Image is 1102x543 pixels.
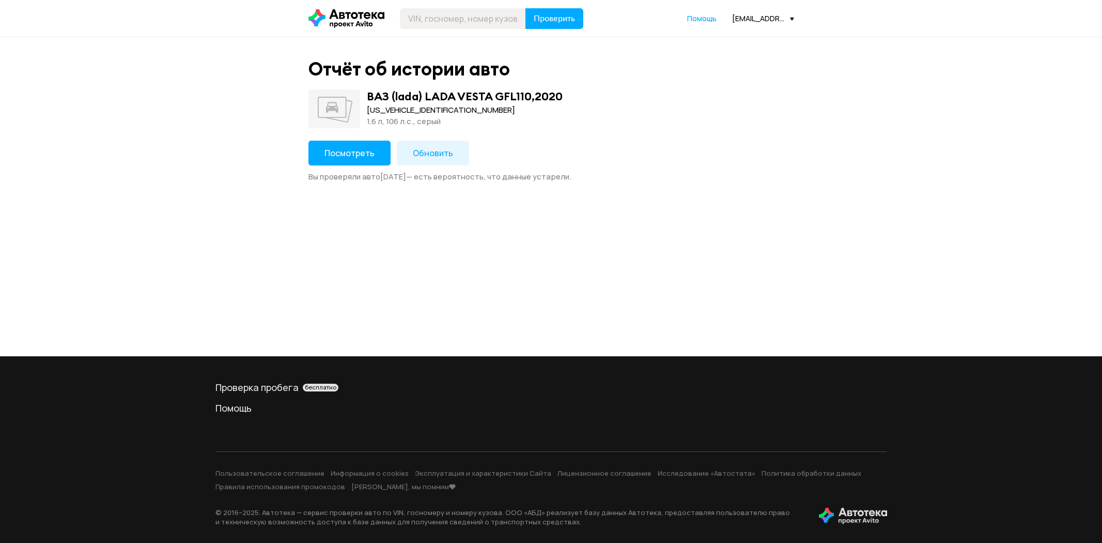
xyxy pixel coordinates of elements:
[687,13,717,23] span: Помощь
[415,469,551,478] a: Эксплуатация и характеристики Сайта
[305,384,336,391] span: бесплатно
[397,141,469,165] button: Обновить
[557,469,651,478] a: Лицензионное соглашение
[215,469,324,478] a: Пользовательское соглашение
[400,8,526,29] input: VIN, госномер, номер кузова
[308,58,510,80] div: Отчёт об истории авто
[732,13,794,23] div: [EMAIL_ADDRESS][DOMAIN_NAME]
[658,469,755,478] a: Исследование «Автостата»
[534,14,575,23] span: Проверить
[819,508,887,524] img: tWS6KzJlK1XUpy65r7uaHVIs4JI6Dha8Nraz9T2hA03BhoCc4MtbvZCxBLwJIh+mQSIAkLBJpqMoKVdP8sONaFJLCz6I0+pu7...
[215,482,345,491] a: Правила использования промокодов
[331,469,409,478] a: Информация о cookies
[367,116,563,127] div: 1.6 л, 106 л.c., серый
[367,104,563,116] div: [US_VEHICLE_IDENTIFICATION_NUMBER]
[308,141,391,165] button: Посмотреть
[351,482,456,491] a: [PERSON_NAME], мы помним
[687,13,717,24] a: Помощь
[525,8,583,29] button: Проверить
[215,508,802,526] p: © 2016– 2025 . Автотека — сервис проверки авто по VIN, госномеру и номеру кузова. ООО «АБД» реали...
[215,381,887,394] div: Проверка пробега
[324,147,375,159] span: Посмотреть
[215,381,887,394] a: Проверка пробегабесплатно
[308,172,794,182] div: Вы проверяли авто [DATE] — есть вероятность, что данные устарели.
[367,89,563,103] div: ВАЗ (lada) LADA VESTA GFL110 , 2020
[215,402,887,414] a: Помощь
[413,147,453,159] span: Обновить
[762,469,861,478] a: Политика обработки данных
